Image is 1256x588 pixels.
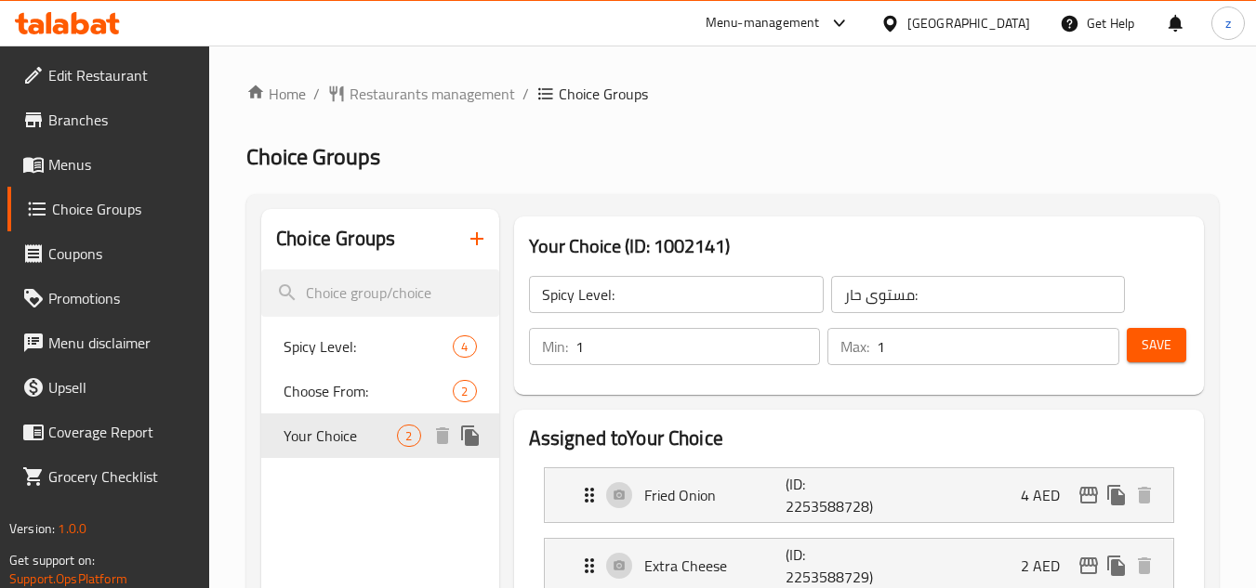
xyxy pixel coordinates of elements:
a: Coverage Report [7,410,210,454]
span: Choice Groups [559,83,648,105]
div: Menu-management [706,12,820,34]
h2: Choice Groups [276,225,395,253]
div: Your Choice2deleteduplicate [261,413,498,458]
a: Home [246,83,306,105]
span: z [1225,13,1231,33]
li: / [522,83,529,105]
div: Spicy Level:4 [261,324,498,369]
p: 4 AED [1021,484,1075,506]
span: 4 [454,338,475,356]
div: Expand [545,468,1173,522]
span: 2 [398,427,419,445]
button: delete [1130,481,1158,509]
li: Expand [529,460,1189,530]
input: search [261,269,498,317]
a: Promotions [7,276,210,320]
span: Branches [48,109,195,131]
span: Save [1142,333,1171,357]
p: Fried Onion [644,484,787,506]
span: Promotions [48,287,195,309]
button: duplicate [1103,481,1130,509]
a: Upsell [7,365,210,410]
div: [GEOGRAPHIC_DATA] [907,13,1030,33]
button: Save [1127,328,1186,362]
a: Restaurants management [327,83,515,105]
span: Coupons [48,242,195,265]
button: delete [1130,552,1158,580]
h2: Assigned to Your Choice [529,425,1189,452]
span: Upsell [48,376,195,399]
a: Coupons [7,231,210,276]
span: Get support on: [9,548,95,572]
div: Choices [397,425,420,447]
span: 1.0.0 [58,516,86,541]
button: edit [1075,552,1103,580]
li: / [313,83,320,105]
span: Grocery Checklist [48,465,195,488]
p: Min: [542,335,568,358]
span: Edit Restaurant [48,64,195,86]
h3: Your Choice (ID: 1002141) [529,231,1189,261]
a: Choice Groups [7,187,210,231]
span: Restaurants management [350,83,515,105]
div: Choices [453,335,476,358]
button: duplicate [1103,552,1130,580]
span: Choice Groups [52,198,195,220]
p: Extra Cheese [644,555,787,577]
span: Menu disclaimer [48,332,195,354]
a: Grocery Checklist [7,454,210,499]
span: Choose From: [284,380,453,402]
span: 2 [454,383,475,400]
span: Spicy Level: [284,335,453,358]
span: Choice Groups [246,136,380,177]
div: Choose From:2 [261,369,498,413]
p: Max: [840,335,869,358]
p: (ID: 2253588729) [786,543,880,588]
button: edit [1075,481,1103,509]
p: (ID: 2253588728) [786,473,880,517]
a: Branches [7,98,210,142]
button: delete [429,422,456,450]
a: Menu disclaimer [7,320,210,365]
a: Menus [7,142,210,187]
span: Your Choice [284,425,397,447]
span: Menus [48,153,195,176]
span: Coverage Report [48,421,195,443]
p: 2 AED [1021,555,1075,577]
div: Choices [453,380,476,402]
span: Version: [9,516,55,541]
nav: breadcrumb [246,83,1219,105]
a: Edit Restaurant [7,53,210,98]
button: duplicate [456,422,484,450]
